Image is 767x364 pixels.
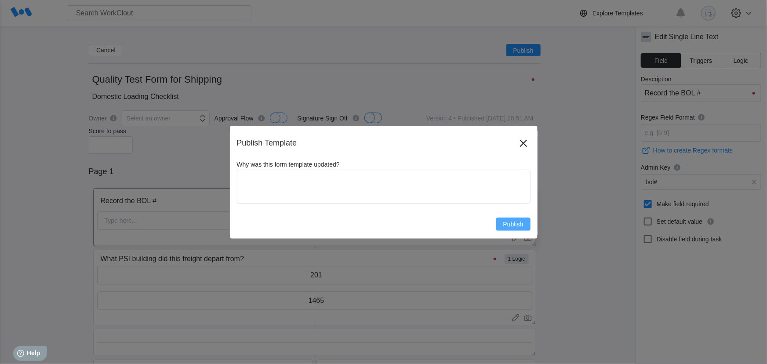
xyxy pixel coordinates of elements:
[503,221,523,227] span: Publish
[237,161,531,170] label: Why was this form template updated?
[237,138,516,148] div: Publish Template
[496,218,531,231] button: Publish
